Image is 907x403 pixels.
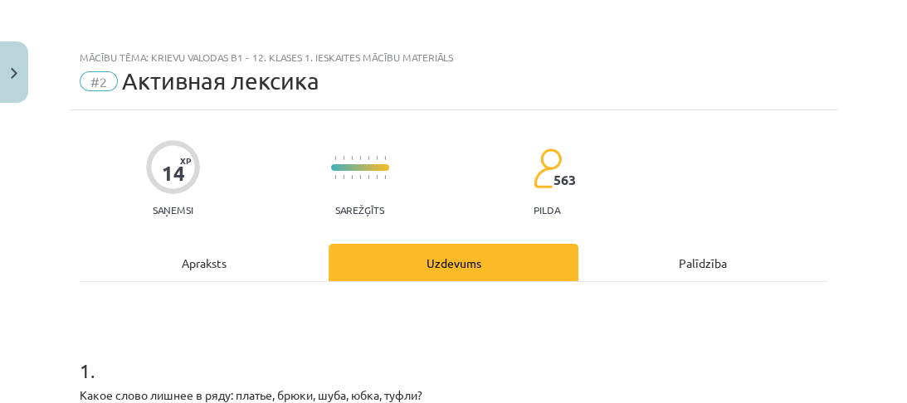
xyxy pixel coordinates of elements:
span: XP [180,156,191,165]
div: Apraksts [80,244,329,281]
img: icon-short-line-57e1e144782c952c97e751825c79c345078a6d821885a25fce030b3d8c18986b.svg [359,156,361,160]
img: icon-close-lesson-0947bae3869378f0d4975bcd49f059093ad1ed9edebbc8119c70593378902aed.svg [11,68,17,79]
p: Sarežģīts [335,204,384,216]
p: Saņemsi [146,204,200,216]
img: icon-short-line-57e1e144782c952c97e751825c79c345078a6d821885a25fce030b3d8c18986b.svg [343,156,344,160]
img: icon-short-line-57e1e144782c952c97e751825c79c345078a6d821885a25fce030b3d8c18986b.svg [384,156,386,160]
span: #2 [80,71,118,91]
span: Активная лексика [122,67,319,95]
img: icon-short-line-57e1e144782c952c97e751825c79c345078a6d821885a25fce030b3d8c18986b.svg [334,175,336,179]
img: students-c634bb4e5e11cddfef0936a35e636f08e4e9abd3cc4e673bd6f9a4125e45ecb1.svg [533,148,562,189]
span: 563 [553,172,576,187]
img: icon-short-line-57e1e144782c952c97e751825c79c345078a6d821885a25fce030b3d8c18986b.svg [351,156,353,160]
img: icon-short-line-57e1e144782c952c97e751825c79c345078a6d821885a25fce030b3d8c18986b.svg [368,175,369,179]
img: icon-short-line-57e1e144782c952c97e751825c79c345078a6d821885a25fce030b3d8c18986b.svg [376,156,378,160]
div: 14 [162,162,185,185]
div: Uzdevums [329,244,578,281]
img: icon-short-line-57e1e144782c952c97e751825c79c345078a6d821885a25fce030b3d8c18986b.svg [351,175,353,179]
img: icon-short-line-57e1e144782c952c97e751825c79c345078a6d821885a25fce030b3d8c18986b.svg [368,156,369,160]
div: Mācību tēma: Krievu valodas b1 - 12. klases 1. ieskaites mācību materiāls [80,51,827,63]
img: icon-short-line-57e1e144782c952c97e751825c79c345078a6d821885a25fce030b3d8c18986b.svg [334,156,336,160]
img: icon-short-line-57e1e144782c952c97e751825c79c345078a6d821885a25fce030b3d8c18986b.svg [359,175,361,179]
p: pilda [534,204,560,216]
img: icon-short-line-57e1e144782c952c97e751825c79c345078a6d821885a25fce030b3d8c18986b.svg [376,175,378,179]
h1: 1 . [80,330,827,381]
img: icon-short-line-57e1e144782c952c97e751825c79c345078a6d821885a25fce030b3d8c18986b.svg [343,175,344,179]
img: icon-short-line-57e1e144782c952c97e751825c79c345078a6d821885a25fce030b3d8c18986b.svg [384,175,386,179]
div: Palīdzība [578,244,827,281]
